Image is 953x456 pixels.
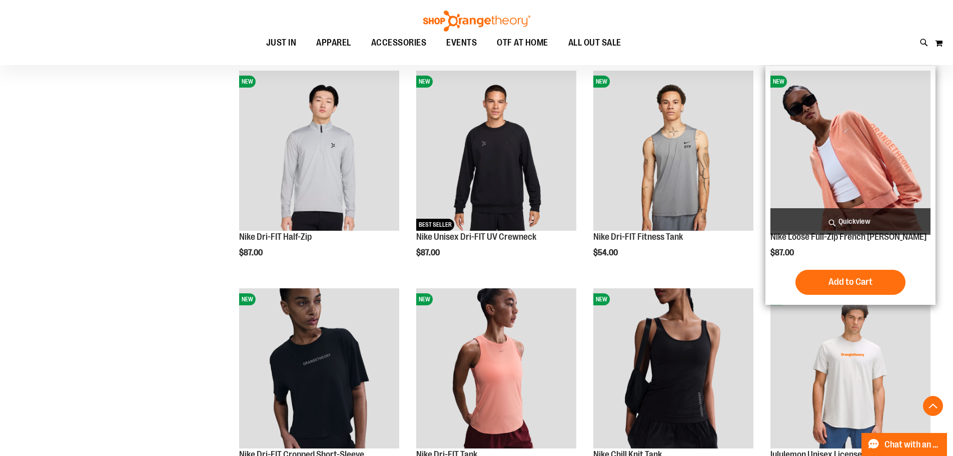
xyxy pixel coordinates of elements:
a: Nike Unisex Dri-FIT UV Crewneck [416,232,536,242]
img: Nike Chill Knit Tank [593,288,753,448]
span: Add to Cart [828,276,872,287]
a: Nike Loose Full-Zip French [PERSON_NAME] [770,232,926,242]
a: Nike Dri-FIT Cropped Short-SleeveNEW [239,288,399,450]
span: ALL OUT SALE [568,32,621,54]
span: NEW [239,76,256,88]
img: Nike Unisex Dri-FIT UV Crewneck [416,71,576,231]
button: Back To Top [923,396,943,416]
a: Nike Chill Knit TankNEW [593,288,753,450]
img: lululemon Unisex License to Train Short Sleeve [770,288,930,448]
span: NEW [593,76,610,88]
img: Nike Dri-FIT Tank [416,288,576,448]
span: $87.00 [770,248,795,257]
span: JUST IN [266,32,297,54]
button: Chat with an Expert [861,433,947,456]
a: lululemon Unisex License to Train Short SleeveNEW [770,288,930,450]
img: Nike Dri-FIT Half-Zip [239,71,399,231]
a: Nike Dri-FIT Fitness TankNEW [593,71,753,232]
span: NEW [593,293,610,305]
a: Quickview [770,208,930,235]
span: OTF AT HOME [497,32,548,54]
span: ACCESSORIES [371,32,427,54]
span: $54.00 [593,248,619,257]
span: $87.00 [239,248,264,257]
a: Nike Dri-FIT Fitness Tank [593,232,683,242]
span: APPAREL [316,32,351,54]
img: Shop Orangetheory [422,11,532,32]
a: Nike Dri-FIT Half-ZipNEW [239,71,399,232]
div: product [765,66,935,305]
a: Nike Dri-FIT Half-Zip [239,232,312,242]
span: EVENTS [446,32,477,54]
span: $87.00 [416,248,441,257]
div: product [588,66,758,283]
span: NEW [770,76,787,88]
span: BEST SELLER [416,219,454,231]
button: Add to Cart [795,270,905,295]
a: Nike Dri-FIT TankNEW [416,288,576,450]
div: product [234,66,404,283]
span: NEW [416,76,433,88]
a: Nike Unisex Dri-FIT UV CrewneckNEWBEST SELLER [416,71,576,232]
div: product [411,66,581,283]
img: Nike Loose Full-Zip French Terry Hoodie [770,71,930,231]
span: NEW [239,293,256,305]
span: NEW [416,293,433,305]
img: Nike Dri-FIT Cropped Short-Sleeve [239,288,399,448]
img: Nike Dri-FIT Fitness Tank [593,71,753,231]
a: Nike Loose Full-Zip French Terry HoodieNEW [770,71,930,232]
span: Chat with an Expert [884,440,941,449]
